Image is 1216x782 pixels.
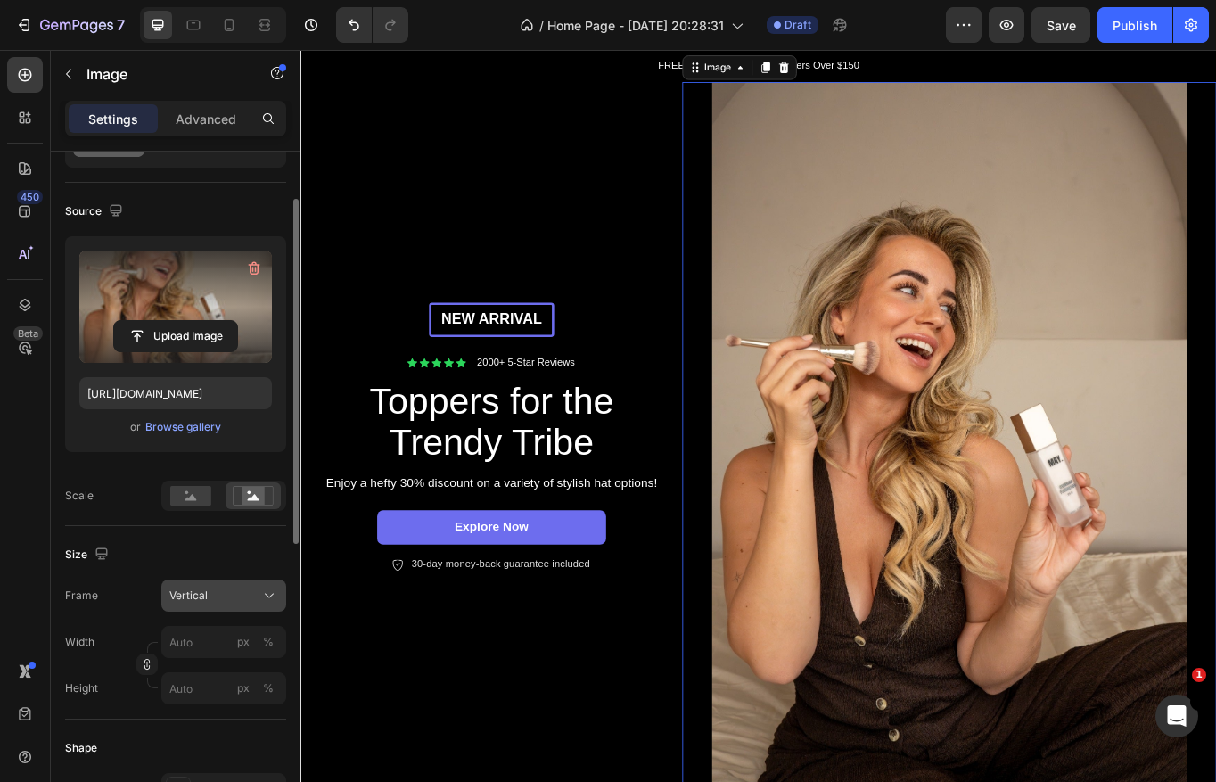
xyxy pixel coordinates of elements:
div: Image [468,12,506,29]
span: Draft [785,17,811,33]
button: Publish [1097,7,1172,43]
div: Publish [1113,16,1157,35]
iframe: Intercom live chat [1155,695,1198,737]
button: % [233,678,254,699]
p: New arrival [154,304,292,326]
button: Browse gallery [144,418,222,436]
button: % [233,631,254,653]
label: Width [65,634,94,650]
label: Frame [65,588,98,604]
div: Beta [13,326,43,341]
p: Image [86,63,238,85]
span: Home Page - [DATE] 20:28:31 [547,16,724,35]
div: % [263,634,274,650]
button: Vertical [161,580,286,612]
p: 7 [117,14,125,36]
button: px [258,631,279,653]
a: Explore Now [89,538,357,578]
span: 1 [1192,668,1206,682]
button: Upload Image [113,320,238,352]
div: Browse gallery [145,419,221,435]
label: Height [65,680,98,696]
input: https://example.com/image.jpg [79,377,272,409]
input: px% [161,672,286,704]
div: Size [65,543,112,567]
p: 2000+ 5-Star Reviews [206,358,320,374]
p: Settings [88,110,138,128]
div: Shape [65,740,97,756]
p: Explore Now [180,548,267,567]
input: px% [161,626,286,658]
p: Enjoy a hefty 30% discount on a variety of stylish hat options! [20,497,426,515]
div: px [237,634,250,650]
h2: Toppers for the Trendy Tribe [22,386,423,484]
span: Save [1047,18,1076,33]
p: FREE Shipping On All U.S. Orders Over $150 [2,9,1068,27]
button: px [258,678,279,699]
button: Save [1031,7,1090,43]
button: 7 [7,7,133,43]
div: % [263,680,274,696]
iframe: Design area [300,50,1216,782]
span: Vertical [169,588,208,604]
p: Advanced [176,110,236,128]
p: 30-day money-back guarantee included [129,594,338,609]
span: or [130,416,141,438]
span: / [539,16,544,35]
div: Scale [65,488,94,504]
div: Undo/Redo [336,7,408,43]
div: px [237,680,250,696]
div: Source [65,200,127,224]
div: 450 [17,190,43,204]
